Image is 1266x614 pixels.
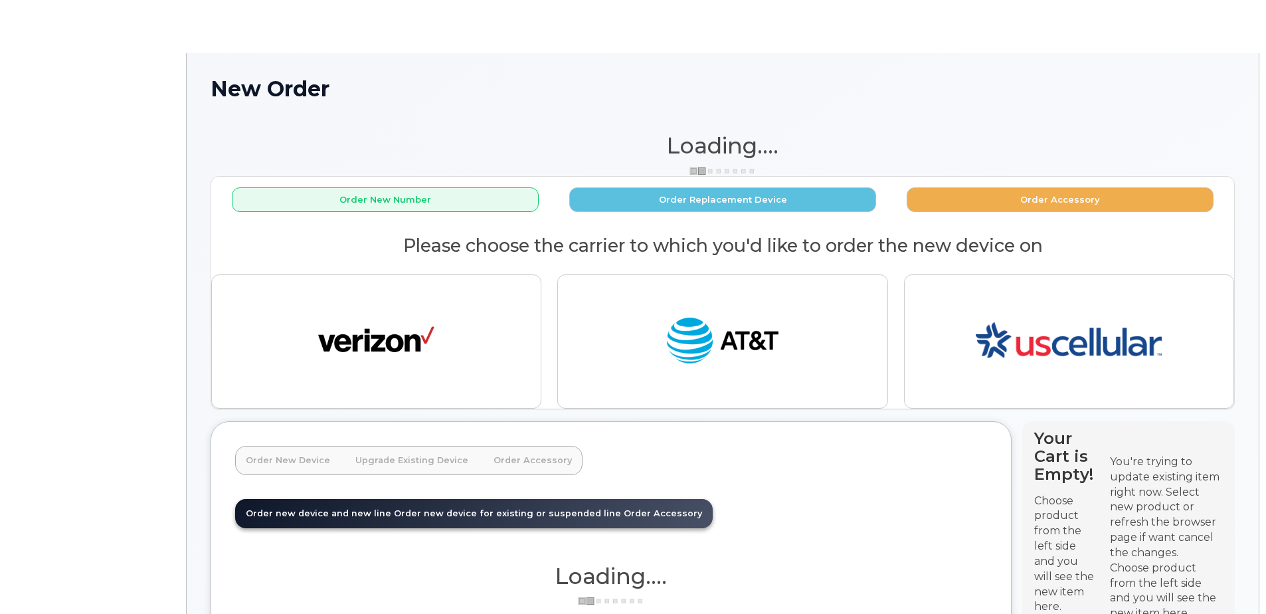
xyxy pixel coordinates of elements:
[345,446,479,475] a: Upgrade Existing Device
[1110,455,1223,561] div: You're trying to update existing item right now. Select new product or refresh the browser page i...
[624,508,702,518] span: Order Accessory
[569,187,876,212] button: Order Replacement Device
[689,166,756,176] img: ajax-loader-3a6953c30dc77f0bf724df975f13086db4f4c1262e45940f03d1251963f1bf2e.gif
[976,286,1162,397] img: us-53c3169632288c49726f5d6ca51166ebf3163dd413c8a1bd00aedf0ff3a7123e.png
[1034,429,1098,483] h4: Your Cart is Empty!
[211,77,1235,100] h1: New Order
[394,508,621,518] span: Order new device for existing or suspended line
[211,134,1235,157] h1: Loading....
[907,187,1214,212] button: Order Accessory
[664,312,780,371] img: at_t-fb3d24644a45acc70fc72cc47ce214d34099dfd970ee3ae2334e4251f9d920fd.png
[483,446,583,475] a: Order Accessory
[232,187,539,212] button: Order New Number
[318,312,434,371] img: verizon-ab2890fd1dd4a6c9cf5f392cd2db4626a3dae38ee8226e09bcb5c993c4c79f81.png
[211,236,1234,256] h2: Please choose the carrier to which you'd like to order the new device on
[578,596,644,606] img: ajax-loader-3a6953c30dc77f0bf724df975f13086db4f4c1262e45940f03d1251963f1bf2e.gif
[246,508,391,518] span: Order new device and new line
[235,564,987,588] h1: Loading....
[235,446,341,475] a: Order New Device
